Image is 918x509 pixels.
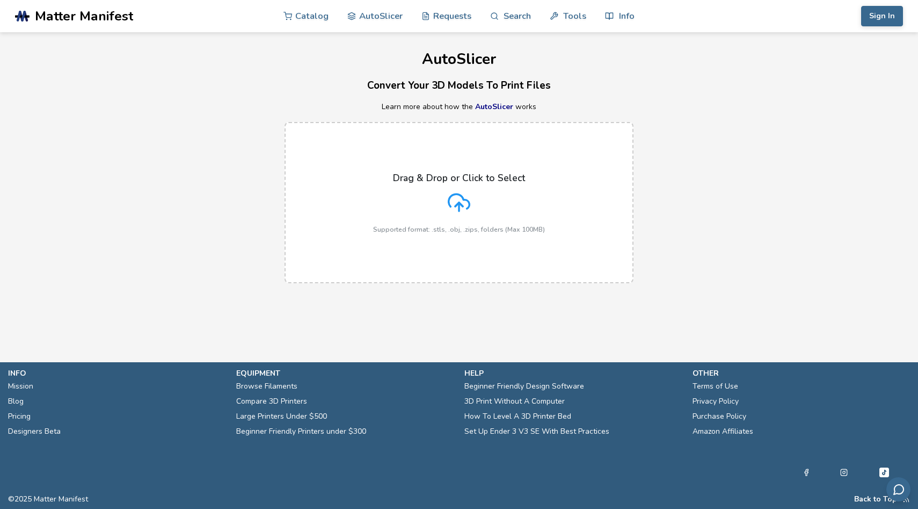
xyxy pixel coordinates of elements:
a: 3D Print Without A Computer [464,394,565,409]
a: Instagram [840,466,848,479]
a: AutoSlicer [475,102,513,112]
a: How To Level A 3D Printer Bed [464,409,571,424]
a: Privacy Policy [693,394,739,409]
span: Matter Manifest [35,9,133,24]
button: Send feedback via email [886,477,910,501]
a: Compare 3D Printers [236,394,307,409]
p: help [464,368,682,379]
a: Purchase Policy [693,409,746,424]
a: RSS Feed [902,495,910,504]
a: Pricing [8,409,31,424]
span: © 2025 Matter Manifest [8,495,88,504]
a: Set Up Ender 3 V3 SE With Best Practices [464,424,609,439]
a: Facebook [803,466,810,479]
button: Sign In [861,6,903,26]
a: Amazon Affiliates [693,424,753,439]
a: Mission [8,379,33,394]
p: info [8,368,225,379]
p: other [693,368,910,379]
a: Tiktok [878,466,891,479]
p: Drag & Drop or Click to Select [393,173,525,183]
a: Beginner Friendly Printers under $300 [236,424,366,439]
a: Browse Filaments [236,379,297,394]
a: Designers Beta [8,424,61,439]
p: Supported format: .stls, .obj, .zips, folders (Max 100MB) [373,226,545,233]
a: Large Printers Under $500 [236,409,327,424]
a: Blog [8,394,24,409]
p: equipment [236,368,454,379]
a: Terms of Use [693,379,738,394]
button: Back to Top [854,495,897,504]
a: Beginner Friendly Design Software [464,379,584,394]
